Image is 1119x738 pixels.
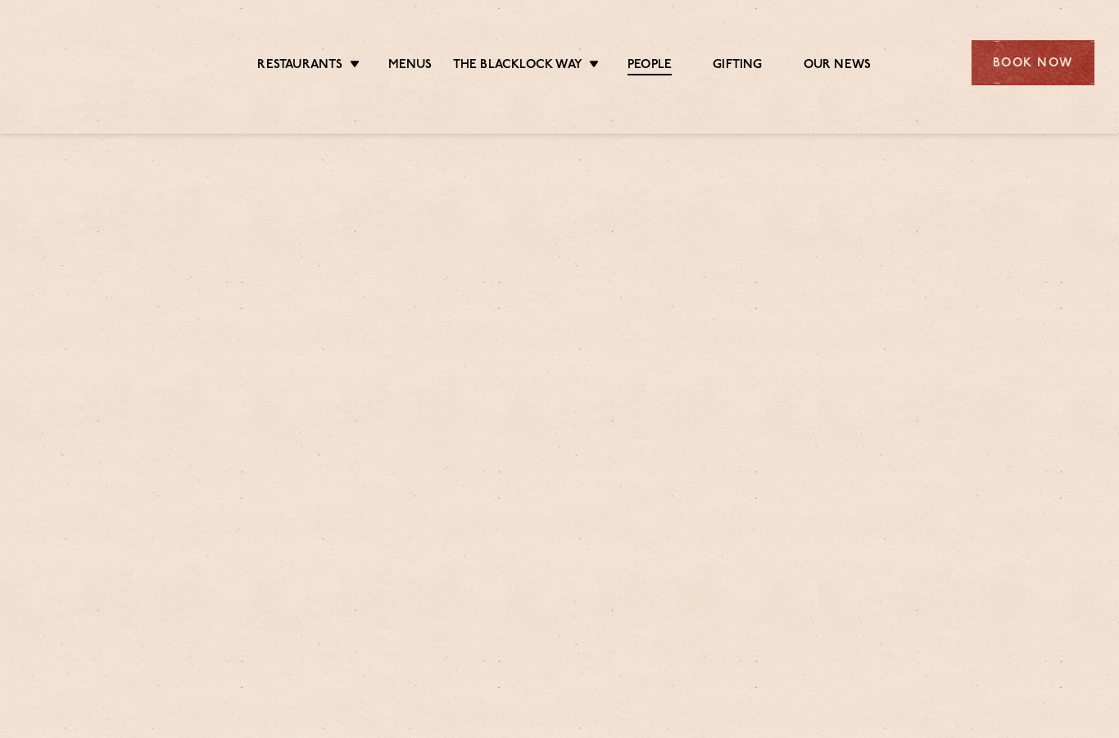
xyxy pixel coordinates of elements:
[713,57,762,74] a: Gifting
[25,16,165,109] img: svg%3E
[972,40,1094,85] div: Book Now
[804,57,872,74] a: Our News
[257,57,342,74] a: Restaurants
[453,57,582,74] a: The Blacklock Way
[627,57,672,75] a: People
[388,57,433,74] a: Menus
